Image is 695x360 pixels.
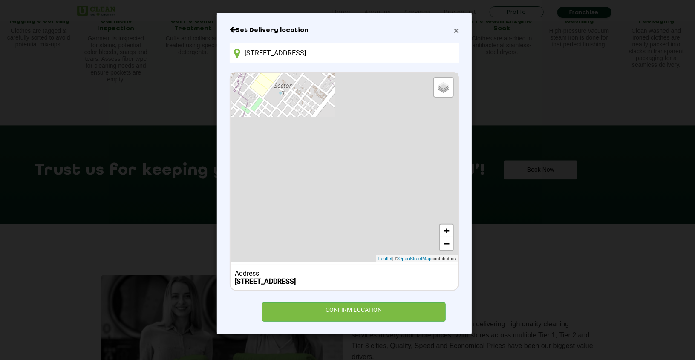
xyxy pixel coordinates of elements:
[454,26,459,35] span: ×
[454,26,459,35] button: Close
[434,78,453,97] a: Layers
[440,237,453,250] a: Zoom out
[230,26,459,35] h6: Close
[378,255,392,262] a: Leaflet
[230,43,459,63] input: Enter location
[235,277,296,285] b: [STREET_ADDRESS]
[398,255,432,262] a: OpenStreetMap
[376,255,458,262] div: | © contributors
[235,269,454,277] div: Address
[440,225,453,237] a: Zoom in
[262,302,446,322] div: CONFIRM LOCATION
